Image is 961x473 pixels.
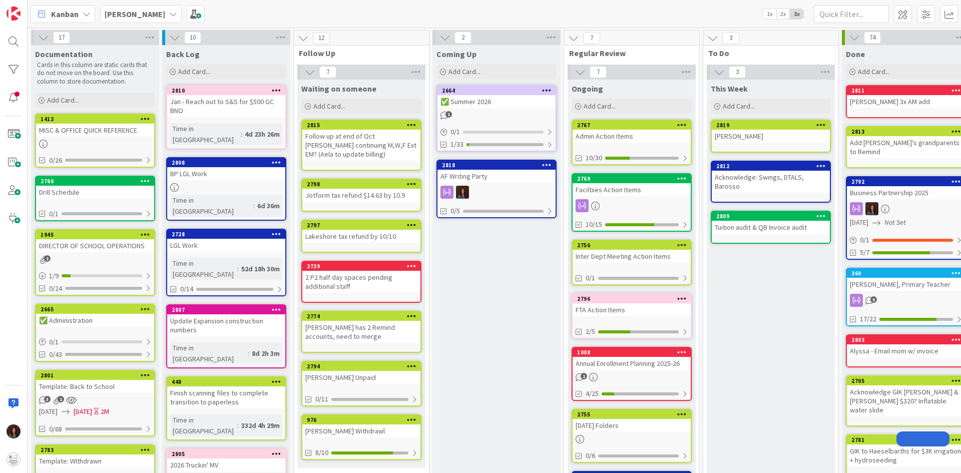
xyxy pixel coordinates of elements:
div: Time in [GEOGRAPHIC_DATA] [170,414,237,436]
span: 7 [319,66,336,78]
div: 2810 [167,86,285,95]
span: Add Card... [47,96,79,105]
div: 2774[PERSON_NAME] has 2 Remind accounts, need to merge [302,312,420,343]
div: [PERSON_NAME] Withdrawl [302,424,420,437]
div: 2774 [302,312,420,321]
span: Add Card... [313,102,345,111]
span: 2 [454,32,471,44]
div: 1/9 [36,270,154,282]
span: Follow Up [299,48,416,58]
div: 1413 [36,115,154,124]
span: Coming Up [436,49,476,59]
span: 0/24 [49,283,62,294]
div: 4d 23h 26m [242,129,282,140]
div: Acknowledge: Swings, DTALS, Barosso [712,171,830,193]
span: 0/68 [49,424,62,434]
div: 2815 [302,121,420,130]
div: 2797 [302,221,420,230]
div: 1008 [577,349,691,356]
span: Ongoing [572,84,603,94]
div: 2809Tuition audit & QB Invoice audit [712,212,830,234]
div: 1945DIRECTOR OF SCHOOL OPERATIONS [36,230,154,252]
span: Kanban [51,8,79,20]
div: 448Finish scanning files to complete transition to paperless [167,377,285,408]
div: Tuition audit & QB Invoice audit [712,221,830,234]
div: 2664 [442,87,556,94]
div: 2796 [573,294,691,303]
span: Waiting on someone [301,84,376,94]
div: 2818 [437,161,556,170]
span: 0/1 [586,273,595,283]
span: 10/15 [586,219,602,230]
span: 0 / 1 [450,127,460,137]
div: 6d 36m [255,200,282,211]
div: DIRECTOR OF SCHOOL OPERATIONS [36,239,154,252]
div: 2809 [712,212,830,221]
img: RF [456,186,469,199]
div: 1008 [573,348,691,357]
span: Back Log [166,49,200,59]
span: 8/10 [315,447,328,458]
div: 448 [172,378,285,385]
div: Finish scanning files to complete transition to paperless [167,386,285,408]
div: 2665 [41,306,154,313]
div: 2665 [36,305,154,314]
div: Template: Back to School [36,380,154,393]
div: 2812 [716,163,830,170]
div: 2818 [442,162,556,169]
div: 2783Template: WIthdrawn [36,445,154,467]
span: 0/14 [180,284,193,294]
div: 2767 [577,122,691,129]
span: 7 [590,66,607,78]
div: RF [437,186,556,199]
div: Inter Dept Meeting Action Items [573,250,691,263]
span: Add Card... [584,102,616,111]
div: 2797Lakeshore tax refund by 10/10 [302,221,420,243]
div: 2783 [41,446,154,453]
span: Done [846,49,865,59]
span: 3 [729,66,746,78]
span: 2/5 [586,326,595,337]
div: 2798 [307,181,420,188]
div: [PERSON_NAME] has 2 Remind accounts, need to merge [302,321,420,343]
div: [PERSON_NAME] [712,130,830,143]
div: 2728LGL Work [167,230,285,252]
div: 2026 Truckin' MV [167,458,285,471]
span: : [248,348,249,359]
div: 2794 [302,362,420,371]
div: 2739 [307,263,420,270]
div: 2809 [716,213,830,220]
div: 2783 [36,445,154,454]
span: 10/30 [586,153,602,163]
div: 2796 [577,295,691,302]
div: Update Expansion construction numbers [167,314,285,336]
div: Time in [GEOGRAPHIC_DATA] [170,195,253,217]
div: 332d 4h 29m [239,420,282,431]
div: 2807 [172,306,285,313]
img: RF [7,424,21,438]
div: Time in [GEOGRAPHIC_DATA] [170,123,241,145]
span: Add Card... [723,102,755,111]
div: 2810 [172,87,285,94]
div: 2805 [167,449,285,458]
div: 2819 [716,122,830,129]
div: 976 [307,416,420,423]
div: 2665✅ Administration [36,305,154,327]
div: 2808BP LGL Work [167,158,285,180]
span: 7 [583,32,600,44]
div: 2769 [573,174,691,183]
input: Quick Filter... [814,5,889,23]
div: 448 [167,377,285,386]
div: 2766 [41,178,154,185]
span: This Week [711,84,748,94]
div: 1945 [41,231,154,238]
div: ✅ Administration [36,314,154,327]
div: 2819[PERSON_NAME] [712,121,830,143]
span: Add Card... [178,67,210,76]
span: 2x [776,9,790,19]
div: 2801Template: Back to School [36,371,154,393]
span: [DATE] [850,217,868,228]
span: : [237,420,239,431]
div: 2664✅ Summer 2026 [437,86,556,108]
span: 74 [864,32,881,44]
